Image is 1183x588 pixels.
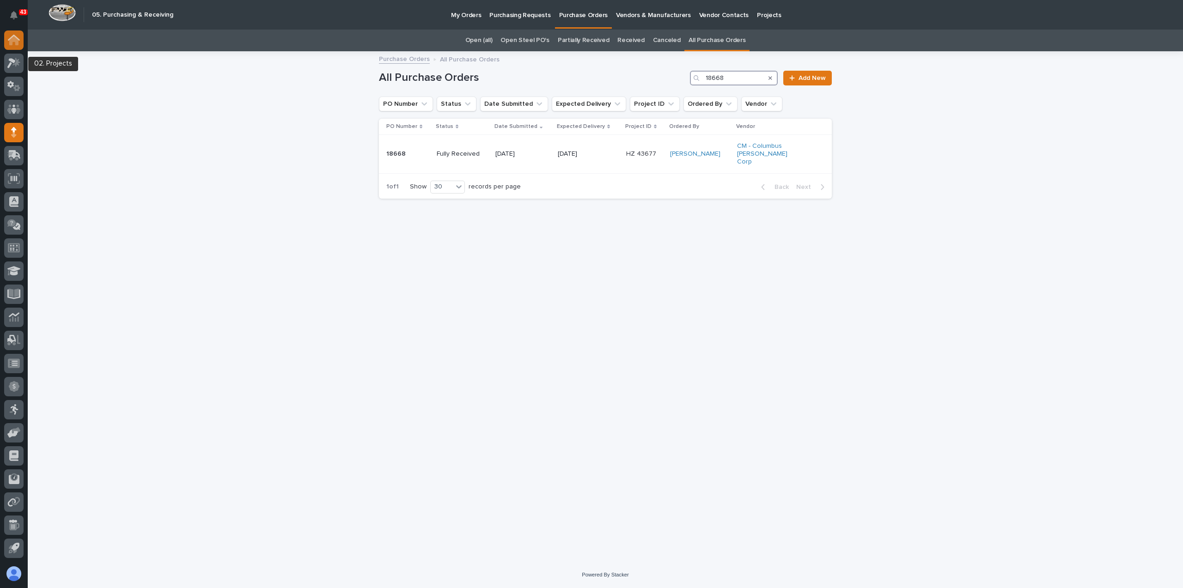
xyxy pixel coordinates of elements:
[626,148,658,158] p: HZ 43677
[582,572,628,577] a: Powered By Stacker
[669,121,699,132] p: Ordered By
[379,71,686,85] h1: All Purchase Orders
[769,184,789,190] span: Back
[469,183,521,191] p: records per page
[558,30,609,51] a: Partially Received
[4,564,24,583] button: users-avatar
[379,135,832,173] tr: 1866818668 Fully Received[DATE][DATE]HZ 43677HZ 43677 [PERSON_NAME] CM - Columbus [PERSON_NAME] Corp
[4,6,24,25] button: Notifications
[653,30,681,51] a: Canceled
[617,30,645,51] a: Received
[386,121,417,132] p: PO Number
[379,53,430,64] a: Purchase Orders
[793,183,832,191] button: Next
[737,142,803,165] a: CM - Columbus [PERSON_NAME] Corp
[558,150,619,158] p: [DATE]
[630,97,680,111] button: Project ID
[799,75,826,81] span: Add New
[754,183,793,191] button: Back
[625,121,652,132] p: Project ID
[92,11,173,19] h2: 05. Purchasing & Receiving
[557,121,605,132] p: Expected Delivery
[465,30,493,51] a: Open (all)
[12,11,24,26] div: Notifications43
[796,184,817,190] span: Next
[552,97,626,111] button: Expected Delivery
[783,71,832,85] a: Add New
[437,150,488,158] p: Fully Received
[431,182,453,192] div: 30
[20,9,26,15] p: 43
[379,176,406,198] p: 1 of 1
[436,121,453,132] p: Status
[683,97,738,111] button: Ordered By
[494,121,537,132] p: Date Submitted
[49,4,76,21] img: Workspace Logo
[741,97,782,111] button: Vendor
[379,97,433,111] button: PO Number
[690,71,778,85] input: Search
[689,30,745,51] a: All Purchase Orders
[386,148,408,158] p: 18668
[670,150,720,158] a: [PERSON_NAME]
[440,54,500,64] p: All Purchase Orders
[736,121,755,132] p: Vendor
[480,97,548,111] button: Date Submitted
[495,150,550,158] p: [DATE]
[437,97,476,111] button: Status
[500,30,549,51] a: Open Steel PO's
[410,183,427,191] p: Show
